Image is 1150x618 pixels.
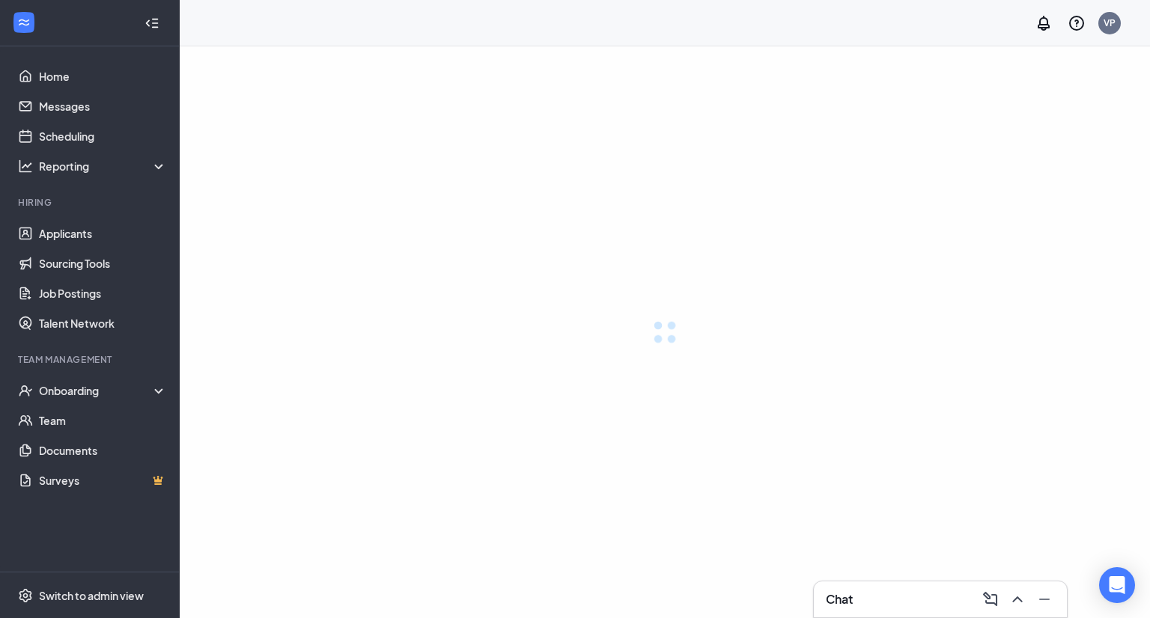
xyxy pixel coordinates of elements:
[39,465,167,495] a: SurveysCrown
[18,353,164,366] div: Team Management
[1068,14,1086,32] svg: QuestionInfo
[144,16,159,31] svg: Collapse
[18,588,33,603] svg: Settings
[1031,587,1055,611] button: Minimize
[826,591,853,608] h3: Chat
[18,196,164,209] div: Hiring
[39,278,167,308] a: Job Postings
[1004,587,1028,611] button: ChevronUp
[39,91,167,121] a: Messages
[1008,590,1026,608] svg: ChevronUp
[39,406,167,435] a: Team
[16,15,31,30] svg: WorkstreamLogo
[39,121,167,151] a: Scheduling
[39,159,168,174] div: Reporting
[39,383,168,398] div: Onboarding
[982,590,1000,608] svg: ComposeMessage
[39,588,144,603] div: Switch to admin view
[1035,590,1053,608] svg: Minimize
[39,218,167,248] a: Applicants
[18,383,33,398] svg: UserCheck
[39,248,167,278] a: Sourcing Tools
[977,587,1001,611] button: ComposeMessage
[18,159,33,174] svg: Analysis
[39,435,167,465] a: Documents
[1035,14,1053,32] svg: Notifications
[39,61,167,91] a: Home
[1099,567,1135,603] div: Open Intercom Messenger
[39,308,167,338] a: Talent Network
[1104,16,1116,29] div: VP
